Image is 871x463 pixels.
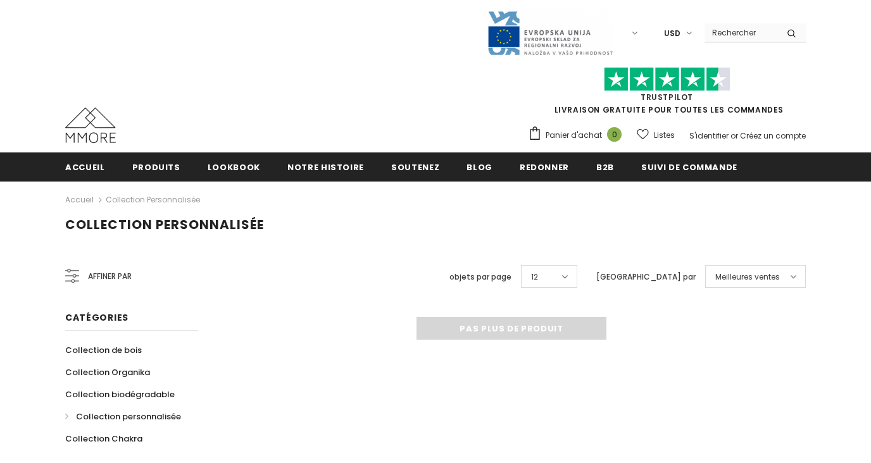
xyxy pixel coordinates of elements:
span: Suivi de commande [641,161,737,173]
span: Lookbook [208,161,260,173]
span: Collection personnalisée [76,411,181,423]
a: Suivi de commande [641,152,737,181]
a: Accueil [65,192,94,207]
span: Collection personnalisée [65,216,264,233]
label: [GEOGRAPHIC_DATA] par [596,271,696,283]
a: Collection biodégradable [65,383,175,405]
span: or [730,130,738,141]
span: 12 [531,271,538,283]
input: Search Site [705,23,777,42]
img: Cas MMORE [65,108,116,143]
span: Redonner [520,161,569,173]
span: soutenez [391,161,439,173]
a: soutenez [391,152,439,181]
a: Collection Chakra [65,428,142,450]
img: Javni Razpis [487,10,613,56]
span: Panier d'achat [546,129,602,142]
a: Lookbook [208,152,260,181]
span: B2B [596,161,614,173]
img: Faites confiance aux étoiles pilotes [604,67,730,92]
a: Notre histoire [287,152,364,181]
span: Collection biodégradable [65,388,175,400]
span: Produits [132,161,180,173]
span: Catégories [65,311,128,324]
span: Collection Chakra [65,433,142,445]
span: Blog [467,161,492,173]
span: Affiner par [88,269,132,283]
span: Accueil [65,161,105,173]
a: Collection Organika [65,361,150,383]
span: Collection Organika [65,366,150,378]
span: Notre histoire [287,161,364,173]
a: B2B [596,152,614,181]
a: Javni Razpis [487,27,613,38]
span: 0 [607,127,622,142]
a: Collection personnalisée [106,194,200,205]
a: Panier d'achat 0 [528,126,628,145]
a: S'identifier [689,130,729,141]
a: Listes [637,124,675,146]
a: Produits [132,152,180,181]
span: Listes [654,129,675,142]
span: Meilleures ventes [715,271,780,283]
a: Collection de bois [65,339,142,361]
label: objets par page [449,271,511,283]
a: Collection personnalisée [65,405,181,428]
span: USD [664,27,680,40]
a: Blog [467,152,492,181]
span: Collection de bois [65,344,142,356]
span: LIVRAISON GRATUITE POUR TOUTES LES COMMANDES [528,73,806,115]
a: Redonner [520,152,569,181]
a: Accueil [65,152,105,181]
a: Créez un compte [740,130,806,141]
a: TrustPilot [641,92,693,102]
